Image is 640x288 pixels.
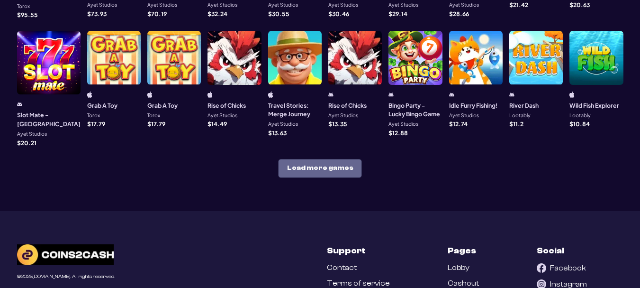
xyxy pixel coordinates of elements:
[268,2,298,8] p: Ayet Studios
[388,121,418,127] p: Ayet Studios
[278,159,362,178] button: Load more games
[569,113,591,118] p: Lootably
[87,101,117,110] h3: Grab A Toy
[207,101,246,110] h3: Rise of Chicks
[207,2,237,8] p: Ayet Studios
[87,113,100,118] p: Torox
[569,101,619,110] h3: Wild Fish Explorer
[569,92,575,98] img: ios
[448,263,469,272] a: Lobby
[388,101,442,119] h3: Bingo Party - Lucky Bingo Game
[569,2,590,8] p: $ 20.63
[147,2,177,8] p: Ayet Studios
[207,92,213,98] img: ios
[388,11,407,17] p: $ 29.14
[388,2,418,8] p: Ayet Studios
[327,263,357,272] a: Contact
[17,4,30,9] p: Torox
[207,113,237,118] p: Ayet Studios
[569,121,590,127] p: $ 10.84
[268,121,298,127] p: Ayet Studios
[449,101,498,110] h3: Idle Furry Fishing!
[87,92,92,98] img: iphone/ipad
[449,92,454,98] img: android
[449,121,468,127] p: $ 12.74
[17,111,81,128] h3: Slot Mate - [GEOGRAPHIC_DATA]
[328,121,347,127] p: $ 13.35
[17,244,114,265] img: C2C Logo
[328,11,349,17] p: $ 30.46
[448,244,476,257] h3: Pages
[537,263,586,273] a: Facebook
[147,92,153,98] img: iphone/ipad
[537,263,546,273] img: Facebook
[328,2,358,8] p: Ayet Studios
[388,130,408,136] p: $ 12.88
[268,130,287,136] p: $ 13.63
[509,113,531,118] p: Lootably
[147,11,167,17] p: $ 70.19
[268,11,289,17] p: $ 30.55
[449,11,469,17] p: $ 28.66
[147,121,165,127] p: $ 17.79
[17,140,36,146] p: $ 20.21
[17,12,38,18] p: $ 95.55
[268,101,322,119] h3: Travel Stories: Merge Journey
[328,113,358,118] p: Ayet Studios
[147,101,178,110] h3: Grab A Toy
[388,92,394,98] img: android
[509,2,528,8] p: $ 21.42
[87,121,105,127] p: $ 17.79
[207,11,227,17] p: $ 32.24
[87,2,117,8] p: Ayet Studios
[327,244,366,257] h3: Support
[509,92,514,98] img: android
[87,11,107,17] p: $ 73.93
[17,131,47,137] p: Ayet Studios
[268,92,273,98] img: ios
[449,113,479,118] p: Ayet Studios
[449,2,479,8] p: Ayet Studios
[17,101,22,107] img: android
[328,92,334,98] img: android
[17,274,115,279] div: © 2025 [DOMAIN_NAME]. All rights reserved.
[509,121,523,127] p: $ 11.2
[327,279,390,288] a: Terms of service
[328,101,367,110] h3: Rise of Chicks
[448,279,479,288] a: Cashout
[509,101,539,110] h3: River Dash
[207,121,227,127] p: $ 14.49
[537,244,564,257] h3: Social
[147,113,160,118] p: Torox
